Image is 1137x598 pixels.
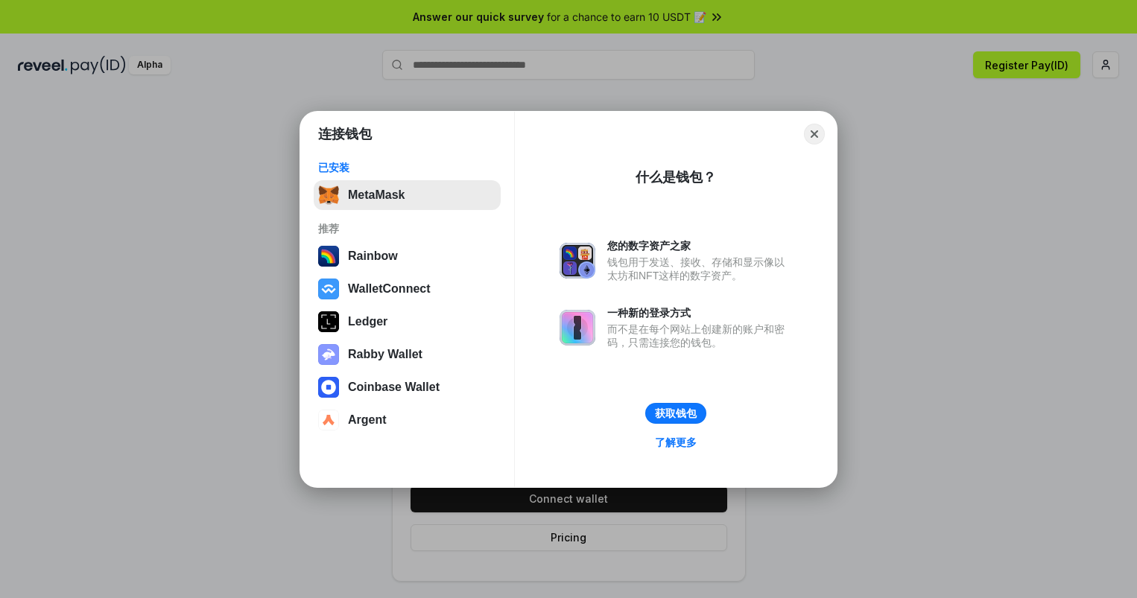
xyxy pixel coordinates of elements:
div: 您的数字资产之家 [607,239,792,252]
div: 而不是在每个网站上创建新的账户和密码，只需连接您的钱包。 [607,322,792,349]
div: 获取钱包 [655,407,697,420]
div: Rabby Wallet [348,348,422,361]
div: 钱包用于发送、接收、存储和显示像以太坊和NFT这样的数字资产。 [607,255,792,282]
button: 获取钱包 [645,403,706,424]
img: svg+xml,%3Csvg%20width%3D%22120%22%20height%3D%22120%22%20viewBox%3D%220%200%20120%20120%22%20fil... [318,246,339,267]
div: Ledger [348,315,387,328]
a: 了解更多 [646,433,706,452]
img: svg+xml,%3Csvg%20width%3D%2228%22%20height%3D%2228%22%20viewBox%3D%220%200%2028%2028%22%20fill%3D... [318,377,339,398]
img: svg+xml,%3Csvg%20xmlns%3D%22http%3A%2F%2Fwww.w3.org%2F2000%2Fsvg%22%20fill%3D%22none%22%20viewBox... [560,310,595,346]
div: 什么是钱包？ [636,168,716,186]
button: Rabby Wallet [314,340,501,369]
button: WalletConnect [314,274,501,304]
button: Coinbase Wallet [314,372,501,402]
img: svg+xml,%3Csvg%20width%3D%2228%22%20height%3D%2228%22%20viewBox%3D%220%200%2028%2028%22%20fill%3D... [318,410,339,430]
div: 了解更多 [655,436,697,449]
div: WalletConnect [348,282,431,296]
button: Rainbow [314,241,501,271]
div: 推荐 [318,222,496,235]
div: Rainbow [348,249,398,263]
div: Argent [348,413,387,427]
div: 已安装 [318,161,496,174]
div: MetaMask [348,188,405,202]
img: svg+xml,%3Csvg%20xmlns%3D%22http%3A%2F%2Fwww.w3.org%2F2000%2Fsvg%22%20fill%3D%22none%22%20viewBox... [560,243,595,279]
div: 一种新的登录方式 [607,306,792,319]
img: svg+xml,%3Csvg%20xmlns%3D%22http%3A%2F%2Fwww.w3.org%2F2000%2Fsvg%22%20width%3D%2228%22%20height%3... [318,311,339,332]
img: svg+xml,%3Csvg%20width%3D%2228%22%20height%3D%2228%22%20viewBox%3D%220%200%2028%2028%22%20fill%3D... [318,279,339,299]
img: svg+xml,%3Csvg%20xmlns%3D%22http%3A%2F%2Fwww.w3.org%2F2000%2Fsvg%22%20fill%3D%22none%22%20viewBox... [318,344,339,365]
button: MetaMask [314,180,501,210]
img: svg+xml,%3Csvg%20fill%3D%22none%22%20height%3D%2233%22%20viewBox%3D%220%200%2035%2033%22%20width%... [318,185,339,206]
div: Coinbase Wallet [348,381,440,394]
button: Ledger [314,307,501,337]
button: Argent [314,405,501,435]
button: Close [804,124,825,144]
h1: 连接钱包 [318,125,372,143]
